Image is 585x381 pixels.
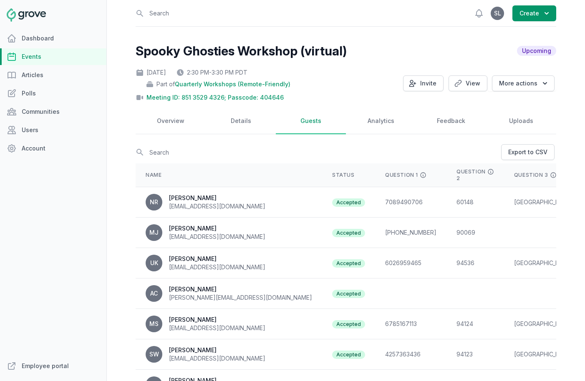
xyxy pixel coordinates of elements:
[416,108,486,134] a: Feedback
[169,316,265,324] div: [PERSON_NAME]
[169,233,265,241] div: [EMAIL_ADDRESS][DOMAIN_NAME]
[169,285,312,293] div: [PERSON_NAME]
[169,324,265,332] div: [EMAIL_ADDRESS][DOMAIN_NAME]
[149,351,159,357] span: SW
[7,8,46,22] img: Grove
[375,309,446,339] td: 6785167113
[486,108,556,134] a: Uploads
[146,80,290,88] div: Part of
[169,202,265,211] div: [EMAIL_ADDRESS][DOMAIN_NAME]
[385,172,436,178] div: Question 1
[494,10,501,16] span: SL
[504,248,583,278] td: [GEOGRAPHIC_DATA]
[504,309,583,339] td: [GEOGRAPHIC_DATA]
[169,224,265,233] div: [PERSON_NAME]
[276,108,346,134] a: Guests
[146,93,284,102] a: Meeting ID: 851 3529 4326; Passcode: 404646
[456,168,494,182] div: Question 2
[514,172,573,178] div: Question 3
[169,194,265,202] div: [PERSON_NAME]
[175,80,290,88] span: Quarterly Workshops (Remote-Friendly)
[169,293,312,302] div: [PERSON_NAME][EMAIL_ADDRESS][DOMAIN_NAME]
[375,187,446,218] td: 7089490706
[403,75,444,91] button: Invite
[136,163,322,187] th: Name
[375,339,446,370] td: 4257363436
[446,187,504,218] td: 60148
[375,248,446,278] td: 6026959465
[136,145,499,160] input: Search
[136,108,206,134] a: Overview
[449,75,487,91] a: View
[517,46,556,56] span: Upcoming
[492,75,555,91] button: More actions
[150,199,158,205] span: NR
[150,260,158,266] span: UK
[446,248,504,278] td: 94536
[346,108,416,134] a: Analytics
[375,218,446,248] td: [PHONE_NUMBER]
[136,68,166,77] div: [DATE]
[504,339,583,370] td: [GEOGRAPHIC_DATA]
[149,230,159,236] span: MJ
[169,255,265,263] div: [PERSON_NAME]
[332,229,365,237] span: Accepted
[446,218,504,248] td: 90069
[176,68,247,77] div: 2:30 PM - 3:30 PM PDT
[136,43,347,58] h2: Spooky Ghosties Workshop (virtual)
[501,144,555,160] a: Export to CSV
[446,339,504,370] td: 94123
[150,291,158,296] span: AC
[169,354,265,363] div: [EMAIL_ADDRESS][DOMAIN_NAME]
[491,7,504,20] button: SL
[169,263,265,271] div: [EMAIL_ADDRESS][DOMAIN_NAME]
[206,108,276,134] a: Details
[322,163,375,187] th: Status
[332,320,365,328] span: Accepted
[149,321,159,327] span: MS
[169,346,265,354] div: [PERSON_NAME]
[504,187,583,218] td: [GEOGRAPHIC_DATA]
[446,309,504,339] td: 94124
[512,5,556,21] button: Create
[332,290,365,298] span: Accepted
[332,198,365,207] span: Accepted
[332,351,365,359] span: Accepted
[332,259,365,268] span: Accepted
